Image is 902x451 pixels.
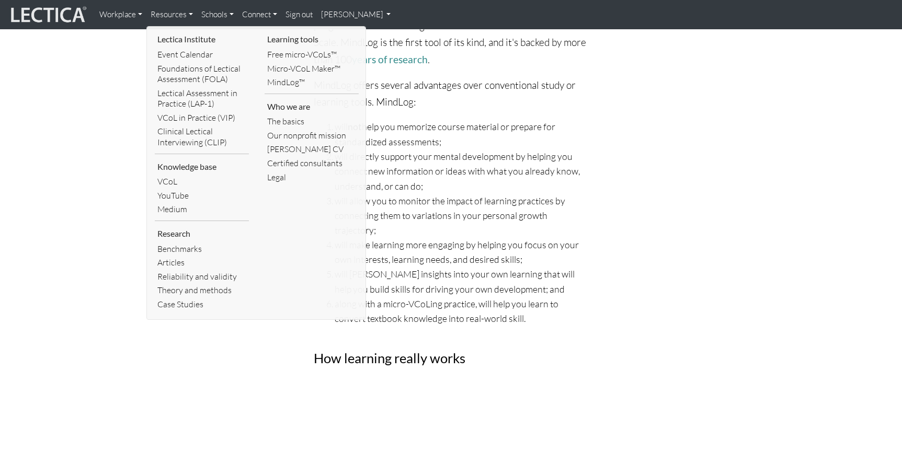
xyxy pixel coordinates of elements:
[238,4,281,25] a: Connect
[317,4,395,25] a: [PERSON_NAME]
[155,124,249,149] a: Clinical Lectical Interviewing (CLIP)
[197,4,238,25] a: Schools
[335,237,588,267] li: will make learning more engaging by helping you focus on your own interests, learning needs, and ...
[265,75,359,89] a: MindLog™
[335,119,588,149] li: will help you memorize course material or prepare for standardized assessments;
[335,149,588,193] li: will directly support your mental development by helping you connect new information or ideas wit...
[155,62,249,86] a: Foundations of Lectical Assessment (FOLA)
[155,111,249,125] a: VCoL in Practice (VIP)
[265,62,359,76] a: Micro-VCoL Maker™
[335,296,588,326] li: along with a micro-VCoLing practice, will help you learn to convert textbook knowledge into real-...
[146,4,197,25] a: Resources
[155,189,249,203] a: YouTube
[265,48,359,62] a: Free micro-VCoLs™
[155,283,249,297] a: Theory and methods
[265,98,359,115] li: Who we are
[155,242,249,256] a: Benchmarks
[314,351,588,365] h3: How learning really works
[335,193,588,237] li: will allow you to monitor the impact of learning practices by connecting them to variations in yo...
[265,114,359,129] a: The basics
[155,86,249,111] a: Lectical Assessment in Practice (LAP-1)
[8,5,87,25] img: lecticalive
[95,4,146,25] a: Workplace
[155,175,249,189] a: VCoL
[155,225,249,242] li: Research
[314,77,588,111] p: MindLog offers several advantages over conventional study or learning tools. MindLog:
[155,270,249,284] a: Reliability and validity
[352,53,428,65] a: years of research
[281,4,317,25] a: Sign out
[155,297,249,311] a: Case Studies
[155,158,249,175] li: Knowledge base
[265,129,359,143] a: Our nonprofit mission
[265,142,359,156] a: [PERSON_NAME] CV
[265,170,359,184] a: Legal
[155,31,249,48] li: Lectica Institute
[155,48,249,62] a: Event Calendar
[335,267,588,296] li: will [PERSON_NAME] insights into your own learning that will help you build skills for driving yo...
[265,31,359,48] li: Learning tools
[265,156,359,170] a: Certified consultants
[155,256,249,270] a: Articles
[155,202,249,216] a: Medium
